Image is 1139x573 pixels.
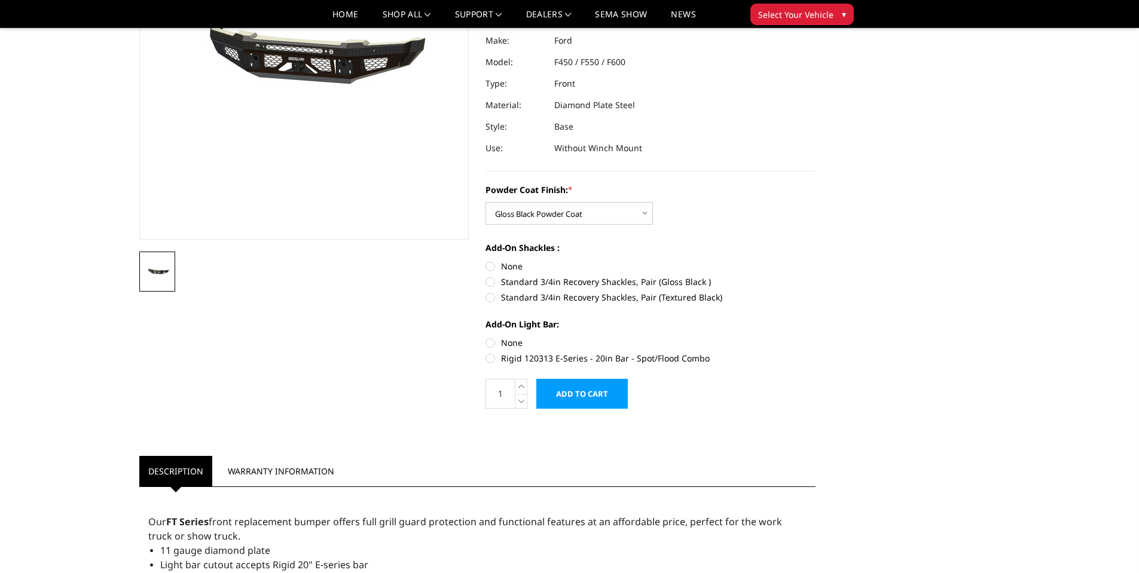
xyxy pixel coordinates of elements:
[166,515,209,528] strong: FT Series
[139,456,212,486] a: Description
[160,558,368,571] span: Light bar cutout accepts Rigid 20" E-series bar
[758,8,833,21] span: Select Your Vehicle
[842,8,846,20] span: ▾
[485,183,816,196] label: Powder Coat Finish:
[160,544,270,557] span: 11 gauge diamond plate
[1079,516,1139,573] iframe: Chat Widget
[485,241,816,254] label: Add-On Shackles :
[750,4,854,25] button: Select Your Vehicle
[485,94,545,116] dt: Material:
[485,336,816,349] label: None
[485,30,545,51] dt: Make:
[143,265,172,279] img: 2023-2025 Ford F450-550 - FT Series - Base Front Bumper
[595,10,647,27] a: SEMA Show
[485,116,545,137] dt: Style:
[219,456,343,486] a: Warranty Information
[671,10,695,27] a: News
[554,137,642,159] dd: Without Winch Mount
[455,10,502,27] a: Support
[485,318,816,330] label: Add-On Light Bar:
[485,51,545,73] dt: Model:
[554,30,572,51] dd: Ford
[554,116,573,137] dd: Base
[485,352,816,364] label: Rigid 120313 E-Series - 20in Bar - Spot/Flood Combo
[554,73,575,94] dd: Front
[526,10,572,27] a: Dealers
[536,379,628,409] input: Add to Cart
[554,51,625,73] dd: F450 / F550 / F600
[332,10,358,27] a: Home
[148,515,782,543] span: Our front replacement bumper offers full grill guard protection and functional features at an aff...
[485,291,816,304] label: Standard 3/4in Recovery Shackles, Pair (Textured Black)
[383,10,431,27] a: shop all
[485,137,545,159] dt: Use:
[485,73,545,94] dt: Type:
[485,260,816,272] label: None
[554,94,635,116] dd: Diamond Plate Steel
[485,275,816,288] label: Standard 3/4in Recovery Shackles, Pair (Gloss Black )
